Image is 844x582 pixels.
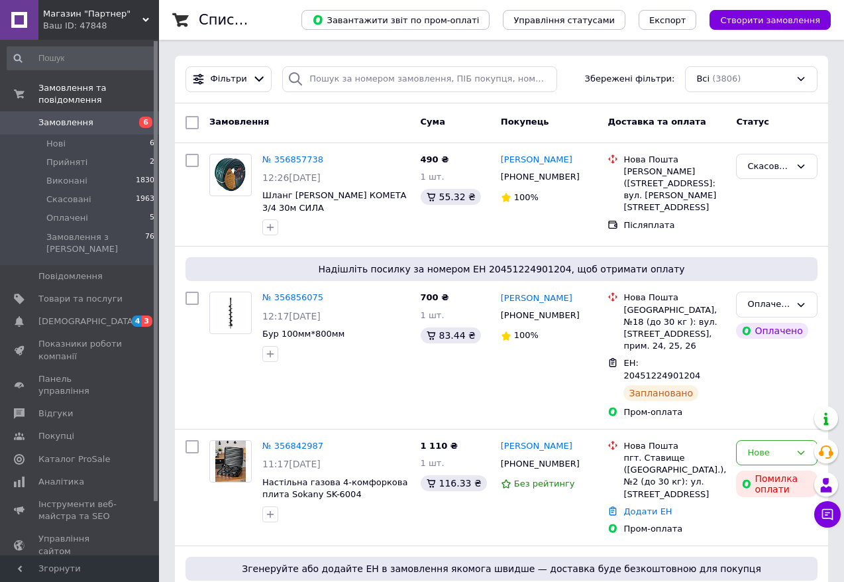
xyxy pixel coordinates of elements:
[814,501,841,528] button: Чат з покупцем
[199,12,333,28] h1: Список замовлень
[623,406,725,418] div: Пром-оплата
[38,408,73,420] span: Відгуки
[145,231,154,255] span: 76
[46,231,145,255] span: Замовлення з [PERSON_NAME]
[210,158,251,191] img: Фото товару
[623,440,725,452] div: Нова Пошта
[712,74,741,84] span: (3806)
[623,304,725,353] div: [GEOGRAPHIC_DATA], №18 (до 30 кг ): вул. [STREET_ADDRESS], прим. 24, 25, 26
[262,329,344,339] a: Бур 100мм*800мм
[38,270,103,282] span: Повідомлення
[498,455,582,473] div: [PHONE_NUMBER]
[623,358,700,380] span: ЕН: 20451224901204
[501,292,572,305] a: [PERSON_NAME]
[38,293,123,305] span: Товари та послуги
[150,138,154,150] span: 6
[150,212,154,224] span: 5
[623,506,672,516] a: Додати ЕН
[421,458,445,468] span: 1 шт.
[139,117,152,128] span: 6
[623,154,725,166] div: Нова Пошта
[262,477,407,500] a: Настільна газова 4-комфоркова плита Sokany SK-6004
[747,446,790,460] div: Нове
[132,316,142,327] span: 4
[262,441,323,451] a: № 356842987
[142,316,152,327] span: 3
[421,441,458,451] span: 1 110 ₴
[215,441,246,482] img: Фото товару
[262,190,406,213] a: Шланг [PERSON_NAME] КОМЕТА 3/4 30м СИЛА
[46,212,88,224] span: Оплачені
[623,166,725,214] div: [PERSON_NAME] ([STREET_ADDRESS]: вул. [PERSON_NAME][STREET_ADDRESS]
[312,14,479,26] span: Завантажити звіт по пром-оплаті
[623,452,725,500] div: пгт. Ставище ([GEOGRAPHIC_DATA].), №2 (до 30 кг): ул. [STREET_ADDRESS]
[136,175,154,187] span: 1830
[38,476,84,488] span: Аналітика
[191,562,812,575] span: Згенеруйте або додайте ЕН в замовлення якомога швидше — доставка буде безкоштовною для покупця
[421,154,449,164] span: 490 ₴
[607,117,706,127] span: Доставка та оплата
[262,459,321,469] span: 11:17[DATE]
[209,154,252,196] a: Фото товару
[639,10,697,30] button: Експорт
[43,20,159,32] div: Ваш ID: 47848
[209,440,252,483] a: Фото товару
[421,117,445,127] span: Cума
[262,154,323,164] a: № 356857738
[38,373,123,397] span: Панель управління
[513,15,615,25] span: Управління статусами
[501,440,572,453] a: [PERSON_NAME]
[38,430,74,442] span: Покупці
[736,471,818,497] div: Помилка оплати
[623,219,725,231] div: Післяплата
[623,523,725,535] div: Пром-оплата
[498,307,582,324] div: [PHONE_NUMBER]
[38,316,136,327] span: [DEMOGRAPHIC_DATA]
[421,310,445,320] span: 1 шт.
[46,138,66,150] span: Нові
[262,311,321,321] span: 12:17[DATE]
[282,66,557,92] input: Пошук за номером замовлення, ПІБ покупця, номером телефону, Email, номером накладної
[210,298,251,329] img: Фото товару
[38,498,123,522] span: Інструменти веб-майстра та SEO
[747,298,790,312] div: Оплачено
[623,292,725,304] div: Нова Пошта
[211,73,247,86] span: Фільтри
[43,8,142,20] span: Магазин "Партнер"
[209,117,269,127] span: Замовлення
[514,192,539,202] span: 100%
[38,533,123,557] span: Управління сайтом
[46,194,91,205] span: Скасовані
[38,338,123,362] span: Показники роботи компанії
[747,160,790,174] div: Скасовано
[710,10,831,30] button: Створити замовлення
[649,15,686,25] span: Експорт
[501,117,549,127] span: Покупець
[7,46,156,70] input: Пошук
[696,15,831,25] a: Створити замовлення
[421,189,481,205] div: 55.32 ₴
[696,73,710,86] span: Всі
[421,172,445,182] span: 1 шт.
[736,117,769,127] span: Статус
[209,292,252,334] a: Фото товару
[514,479,575,489] span: Без рейтингу
[421,327,481,343] div: 83.44 ₴
[262,292,323,302] a: № 356856075
[191,262,812,276] span: Надішліть посилку за номером ЕН 20451224901204, щоб отримати оплату
[136,194,154,205] span: 1963
[46,175,87,187] span: Виконані
[421,292,449,302] span: 700 ₴
[623,385,698,401] div: Заплановано
[38,453,110,465] span: Каталог ProSale
[262,172,321,183] span: 12:26[DATE]
[46,156,87,168] span: Прийняті
[301,10,490,30] button: Завантажити звіт по пром-оплаті
[38,117,93,129] span: Замовлення
[720,15,820,25] span: Створити замовлення
[503,10,625,30] button: Управління статусами
[498,168,582,186] div: [PHONE_NUMBER]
